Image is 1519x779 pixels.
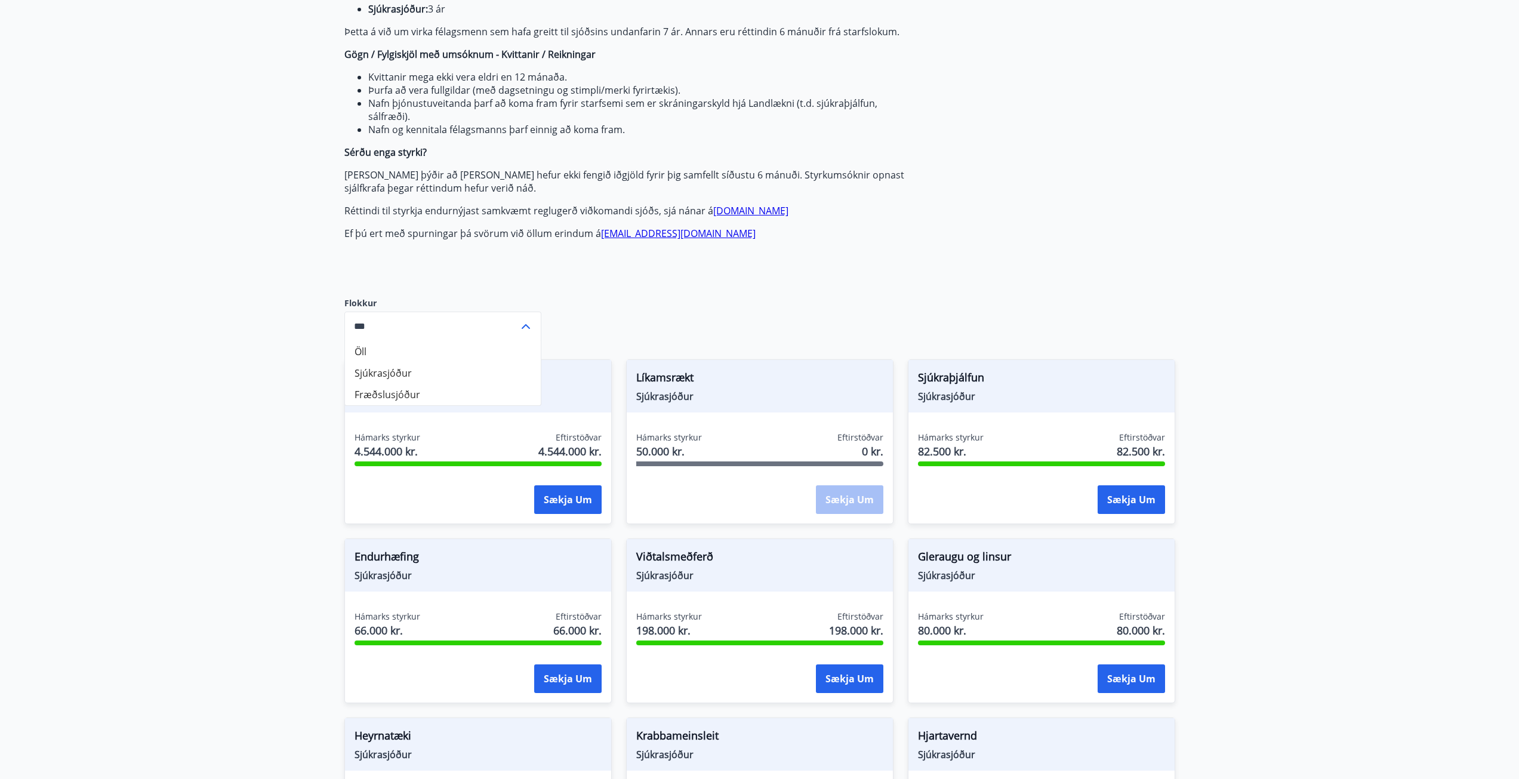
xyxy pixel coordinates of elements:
[829,623,883,638] span: 198.000 kr.
[636,432,702,444] span: Hámarks styrkur
[344,204,908,217] p: Réttindi til styrkja endurnýjast samkvæmt reglugerð viðkomandi sjóðs, sjá nánar á
[1119,611,1165,623] span: Eftirstöðvar
[918,748,1165,761] span: Sjúkrasjóður
[368,97,908,123] li: Nafn þjónustuveitanda þarf að koma fram fyrir starfsemi sem er skráningarskyld hjá Landlækni (t.d...
[368,2,908,16] li: 3 ár
[918,728,1165,748] span: Hjartavernd
[601,227,756,240] a: [EMAIL_ADDRESS][DOMAIN_NAME]
[556,432,602,444] span: Eftirstöðvar
[837,432,883,444] span: Eftirstöðvar
[355,432,420,444] span: Hámarks styrkur
[553,623,602,638] span: 66.000 kr.
[355,549,602,569] span: Endurhæfing
[636,748,883,761] span: Sjúkrasjóður
[918,549,1165,569] span: Gleraugu og linsur
[534,485,602,514] button: Sækja um
[368,2,428,16] strong: Sjúkrasjóður:
[636,728,883,748] span: Krabbameinsleit
[918,370,1165,390] span: Sjúkraþjálfun
[918,432,984,444] span: Hámarks styrkur
[713,204,788,217] a: [DOMAIN_NAME]
[918,623,984,638] span: 80.000 kr.
[344,25,908,38] p: Þetta á við um virka félagsmenn sem hafa greitt til sjóðsins undanfarin 7 ár. Annars eru réttindi...
[1117,444,1165,459] span: 82.500 kr.
[816,664,883,693] button: Sækja um
[345,341,541,362] li: Öll
[1098,485,1165,514] button: Sækja um
[636,549,883,569] span: Viðtalsmeðferð
[345,384,541,405] li: Fræðslusjóður
[344,227,908,240] p: Ef þú ert með spurningar þá svörum við öllum erindum á
[355,748,602,761] span: Sjúkrasjóður
[345,362,541,384] li: Sjúkrasjóður
[636,390,883,403] span: Sjúkrasjóður
[368,84,908,97] li: Þurfa að vera fullgildar (með dagsetningu og stimpli/merki fyrirtækis).
[556,611,602,623] span: Eftirstöðvar
[636,569,883,582] span: Sjúkrasjóður
[538,444,602,459] span: 4.544.000 kr.
[344,146,427,159] strong: Sérðu enga styrki?
[344,48,596,61] strong: Gögn / Fylgiskjöl með umsóknum - Kvittanir / Reikningar
[862,444,883,459] span: 0 kr.
[636,444,702,459] span: 50.000 kr.
[1119,432,1165,444] span: Eftirstöðvar
[355,611,420,623] span: Hámarks styrkur
[368,70,908,84] li: Kvittanir mega ekki vera eldri en 12 mánaða.
[1098,664,1165,693] button: Sækja um
[355,728,602,748] span: Heyrnatæki
[355,444,420,459] span: 4.544.000 kr.
[918,611,984,623] span: Hámarks styrkur
[355,569,602,582] span: Sjúkrasjóður
[837,611,883,623] span: Eftirstöðvar
[344,168,908,195] p: [PERSON_NAME] þýðir að [PERSON_NAME] hefur ekki fengið iðgjöld fyrir þig samfellt síðustu 6 mánuð...
[918,569,1165,582] span: Sjúkrasjóður
[636,611,702,623] span: Hámarks styrkur
[368,123,908,136] li: Nafn og kennitala félagsmanns þarf einnig að koma fram.
[918,390,1165,403] span: Sjúkrasjóður
[918,444,984,459] span: 82.500 kr.
[355,623,420,638] span: 66.000 kr.
[636,370,883,390] span: Líkamsrækt
[636,623,702,638] span: 198.000 kr.
[1117,623,1165,638] span: 80.000 kr.
[534,664,602,693] button: Sækja um
[344,297,541,309] label: Flokkur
